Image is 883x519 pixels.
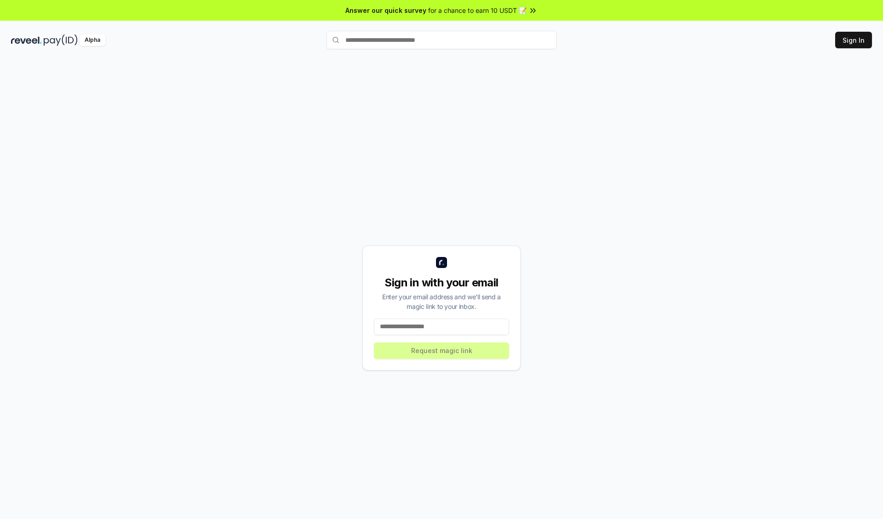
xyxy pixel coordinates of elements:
div: Enter your email address and we’ll send a magic link to your inbox. [374,292,509,311]
span: Answer our quick survey [345,6,426,15]
span: for a chance to earn 10 USDT 📝 [428,6,527,15]
img: pay_id [44,34,78,46]
div: Alpha [80,34,105,46]
button: Sign In [835,32,872,48]
img: reveel_dark [11,34,42,46]
img: logo_small [436,257,447,268]
div: Sign in with your email [374,275,509,290]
